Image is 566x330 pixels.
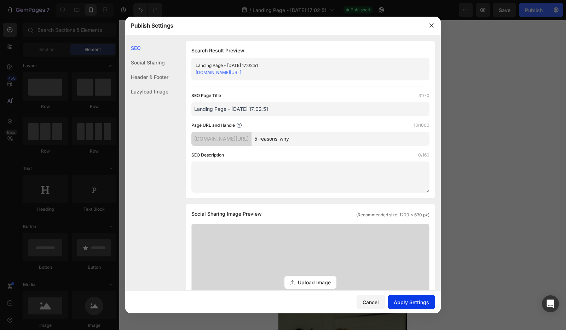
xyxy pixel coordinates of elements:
input: Title [191,102,429,116]
span: Social Sharing Image Preview [191,210,262,218]
label: 31/70 [418,92,429,99]
label: 13/1000 [414,122,429,129]
input: Handle [252,132,429,146]
div: Apply Settings [394,298,429,306]
img: image_demo.jpg [6,101,137,232]
div: [DOMAIN_NAME][URL] [191,132,252,146]
img: gempages_574731462306169968-6e079087-fb5a-4b49-8cb9-ff5fe0ba9e59.svg [58,262,81,271]
button: Apply Settings [388,295,435,309]
h2: By [27,78,75,85]
img: gempages_574731462306169968-e169d978-7956-41f0-bcb8-69ce21c2211e.svg [111,262,134,269]
img: gempages_574731462306169968-d716b0b8-82a6-4509-a593-567fe4cd1a64.svg [85,262,108,269]
div: Open Intercom Messenger [542,295,559,312]
div: Lazyload Image [125,84,168,99]
a: [DOMAIN_NAME][URL] [196,70,241,75]
img: gempages_574731462306169968-50c9aae0-25c3-4698-92d9-66ebc1ac278d.svg [6,262,29,271]
div: Cancel [363,298,379,306]
div: Publish Settings [125,16,422,35]
div: Landing Page - [DATE] 17:02:51 [196,62,414,69]
p: Last Updated: [DATE] [28,87,74,94]
div: Header & Footer [125,70,168,84]
label: Page URL and Handle [191,122,235,129]
div: SEO [125,41,168,55]
span: (Recommended size: 1200 x 630 px) [356,212,429,218]
img: gempages_574731462306169968-94441b85-785b-49a2-aa8f-338bc1454fdd.webp [6,77,23,95]
label: 0/160 [418,152,429,159]
div: Social Sharing [125,55,168,70]
p: As Seen In [60,244,82,251]
img: gempages_574731462306169968-6774740d-65b3-4034-adfe-e6f00d22cf2c.svg [32,262,55,271]
label: SEO Description [191,152,224,159]
h1: Search Result Preview [191,46,429,55]
label: SEO Page Title [191,92,221,99]
button: Cancel [357,295,385,309]
span: Mobile ( 403 px) [40,4,71,11]
span: Upload Image [298,279,331,286]
strong: [PERSON_NAME] [33,78,73,85]
p: Changing Oral Care Forever [6,58,137,72]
